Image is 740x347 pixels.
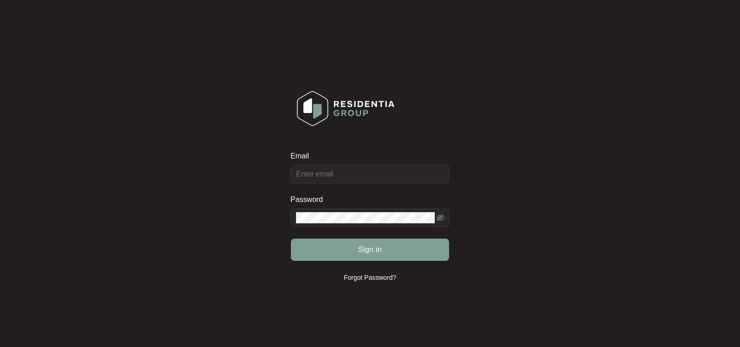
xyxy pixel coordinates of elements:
[296,212,435,223] input: Password
[437,214,444,221] span: eye-invisible
[290,195,330,204] label: Password
[291,239,449,261] button: Sign in
[291,85,401,132] img: Login Logo
[358,244,382,255] span: Sign in
[290,151,315,161] label: Email
[290,165,450,183] input: Email
[344,273,396,282] p: Forgot Password?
